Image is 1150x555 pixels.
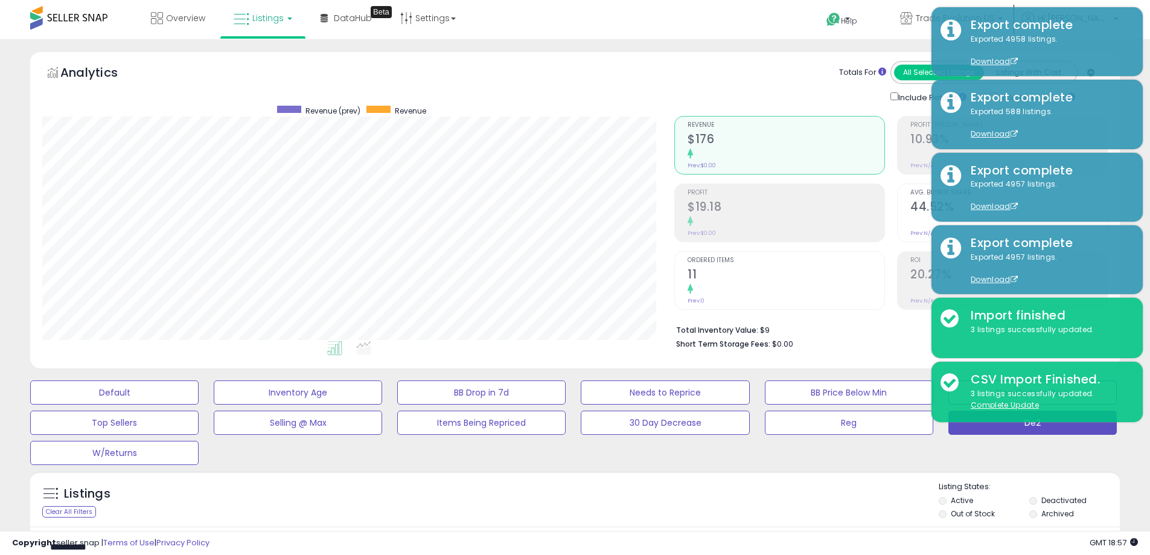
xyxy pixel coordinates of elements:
div: Exported 4957 listings. [962,252,1134,286]
small: Prev: 0 [688,297,704,304]
u: Complete Update [971,400,1039,410]
button: Top Sellers [30,411,199,435]
button: BB Price Below Min [765,380,933,405]
small: Prev: N/A [910,162,934,169]
a: Help [817,3,881,39]
h5: Analytics [60,64,141,84]
span: ROI [910,257,1107,264]
span: Help [841,16,857,26]
span: Revenue (prev) [305,106,360,116]
span: 2025-09-17 18:57 GMT [1090,537,1138,548]
button: Reg [765,411,933,435]
small: Prev: $0.00 [688,162,716,169]
div: Export complete [962,162,1134,179]
div: Clear All Filters [42,506,96,518]
span: Avg. Buybox Share [910,190,1107,196]
button: 30 Day Decrease [581,411,749,435]
label: Active [951,495,973,505]
button: Selling @ Max [214,411,382,435]
li: $9 [676,322,1099,336]
p: Listing States: [939,481,1120,493]
div: Include Returns [881,90,981,104]
div: Totals For [839,67,886,79]
span: DataHub [334,12,372,24]
h2: $19.18 [688,200,884,216]
label: Out of Stock [951,508,995,519]
span: Profit [PERSON_NAME] [910,122,1107,129]
div: 3 listings successfully updated. [962,388,1134,411]
b: Short Term Storage Fees: [676,339,770,349]
span: Listings [252,12,284,24]
button: De2 [948,411,1117,435]
h2: 10.93% [910,132,1107,149]
div: Exported 588 listings. [962,106,1134,140]
span: Profit [688,190,884,196]
div: Export complete [962,89,1134,106]
button: All Selected Listings [894,65,984,80]
h5: Listings [64,486,110,502]
button: Default [30,380,199,405]
div: Export complete [962,234,1134,252]
a: Download [971,56,1018,66]
span: Revenue [688,122,884,129]
button: Items Being Repriced [397,411,566,435]
a: Download [971,201,1018,211]
h2: 44.52% [910,200,1107,216]
a: Download [971,129,1018,139]
label: Archived [1041,508,1074,519]
button: Needs to Reprice [581,380,749,405]
i: Get Help [826,12,841,27]
span: Revenue [395,106,426,116]
h2: 20.27% [910,268,1107,284]
span: $0.00 [772,338,793,350]
h2: 11 [688,268,884,284]
button: W/Returns [30,441,199,465]
button: BB Drop in 7d [397,380,566,405]
div: Import finished [962,307,1134,324]
a: Download [971,274,1018,284]
span: Trade Evolution US [916,12,994,24]
div: Export complete [962,16,1134,34]
div: Tooltip anchor [371,6,392,18]
span: Overview [166,12,205,24]
small: Prev: N/A [910,229,934,237]
div: CSV Import Finished. [962,371,1134,388]
label: Deactivated [1041,495,1087,505]
div: Exported 4957 listings. [962,179,1134,213]
div: Exported 4958 listings. [962,34,1134,68]
small: Prev: N/A [910,297,934,304]
span: Ordered Items [688,257,884,264]
b: Total Inventory Value: [676,325,758,335]
div: seller snap | | [12,537,209,549]
strong: Copyright [12,537,56,548]
h2: $176 [688,132,884,149]
button: Inventory Age [214,380,382,405]
small: Prev: $0.00 [688,229,716,237]
div: 3 listings successfully updated. [962,324,1134,336]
